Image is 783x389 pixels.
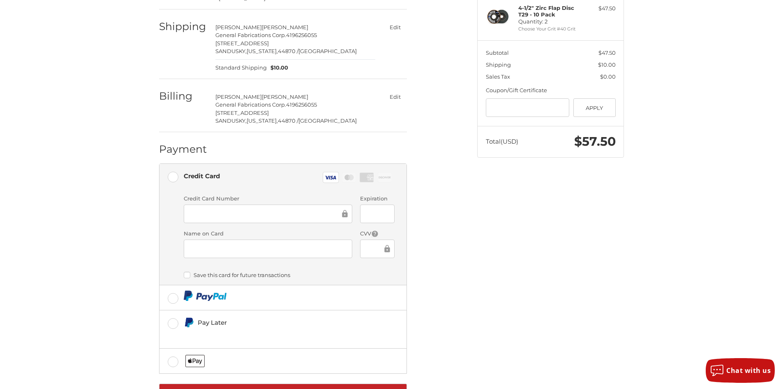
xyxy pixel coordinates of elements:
label: Credit Card Number [184,195,352,203]
iframe: Secure Credit Card Frame - Expiration Date [366,209,388,219]
span: 4196256055 [286,101,317,108]
span: Total (USD) [486,137,518,145]
h2: Shipping [159,20,207,33]
iframe: Secure Credit Card Frame - Cardholder Name [189,244,346,254]
span: Subtotal [486,49,509,56]
h2: Billing [159,90,207,102]
img: PayPal icon [184,291,227,301]
span: [PERSON_NAME] [215,93,262,100]
span: $10.00 [267,64,289,72]
span: 44870 / [278,48,298,54]
span: General Fabrications Corp. [215,32,286,38]
span: [US_STATE], [247,48,278,54]
h4: Quantity: 2 [518,5,581,25]
span: SANDUSKY, [215,48,247,54]
button: Chat with us [706,358,775,383]
span: [STREET_ADDRESS] [215,40,269,47]
h2: Payment [159,143,207,156]
strong: 4-1/2" Zirc Flap Disc T29 - 10 Pack [518,5,574,18]
span: Sales Tax [486,73,510,80]
button: Edit [383,21,407,33]
button: Edit [383,91,407,103]
input: Gift Certificate or Coupon Code [486,98,570,117]
span: SANDUSKY, [215,117,247,124]
div: Pay Later [198,316,350,329]
span: 4196256055 [286,32,317,38]
span: [STREET_ADDRESS] [215,109,269,116]
label: CVV [360,230,394,238]
div: $47.50 [583,5,616,13]
span: Chat with us [726,366,771,375]
img: Pay Later icon [184,317,194,328]
label: Save this card for future transactions [184,272,395,278]
iframe: Secure Credit Card Frame - CVV [366,244,382,254]
label: Expiration [360,195,394,203]
span: $57.50 [574,134,616,149]
span: Standard Shipping [215,64,267,72]
span: [PERSON_NAME] [262,93,308,100]
span: Shipping [486,61,511,68]
span: [PERSON_NAME] [215,24,262,30]
span: [PERSON_NAME] [262,24,308,30]
span: [GEOGRAPHIC_DATA] [298,48,357,54]
li: Choose Your Grit #40 Grit [518,26,581,33]
span: $0.00 [600,73,616,80]
img: Applepay icon [185,355,205,367]
label: Name on Card [184,230,352,238]
span: $47.50 [598,49,616,56]
button: Apply [573,98,616,117]
span: General Fabrications Corp. [215,101,286,108]
span: 44870 / [278,117,298,124]
iframe: Secure Credit Card Frame - Credit Card Number [189,209,340,219]
iframe: PayPal Message 1 [184,331,351,338]
span: $10.00 [598,61,616,68]
div: Coupon/Gift Certificate [486,86,616,95]
span: [US_STATE], [247,117,278,124]
span: [GEOGRAPHIC_DATA] [298,117,357,124]
div: Credit Card [184,169,220,183]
